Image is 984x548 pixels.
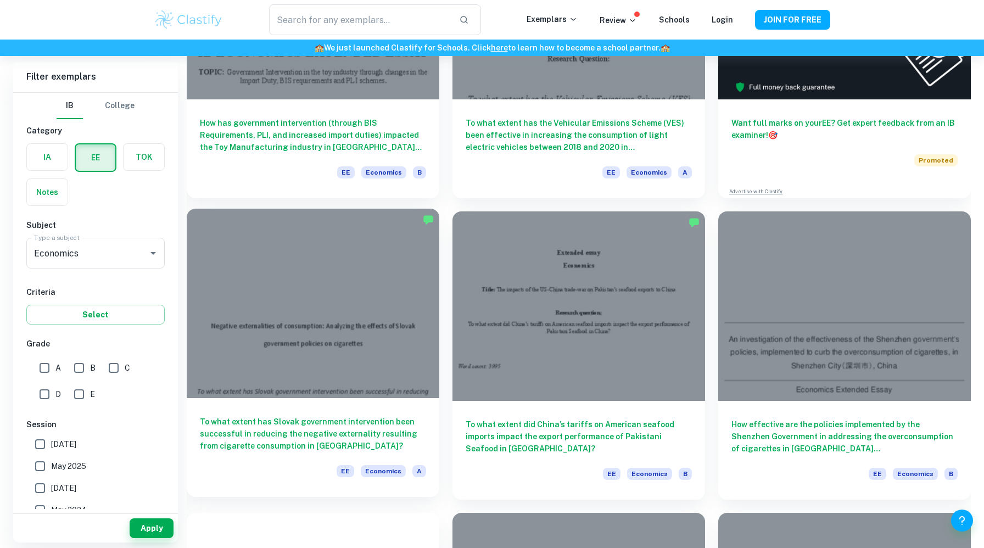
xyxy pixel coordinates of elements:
[26,338,165,350] h6: Grade
[729,188,782,195] a: Advertise with Clastify
[34,233,80,242] label: Type a subject
[659,15,690,24] a: Schools
[57,93,83,119] button: IB
[315,43,324,52] span: 🏫
[130,518,174,538] button: Apply
[361,166,406,178] span: Economics
[124,144,164,170] button: TOK
[337,166,355,178] span: EE
[412,465,426,477] span: A
[27,144,68,170] button: IA
[423,214,434,225] img: Marked
[26,219,165,231] h6: Subject
[200,117,426,153] h6: How has government intervention (through BIS Requirements, PLI, and increased import duties) impa...
[26,286,165,298] h6: Criteria
[944,468,958,480] span: B
[869,468,886,480] span: EE
[466,117,692,153] h6: To what extent has the Vehicular Emissions Scheme (VES) been effective in increasing the consumpt...
[337,465,354,477] span: EE
[679,468,692,480] span: B
[603,468,620,480] span: EE
[661,43,670,52] span: 🏫
[627,468,672,480] span: Economics
[755,10,830,30] button: JOIN FOR FREE
[466,418,692,455] h6: To what extent did China’s tariffs on American seafood imports impact the export performance of P...
[269,4,450,35] input: Search for any exemplars...
[26,305,165,325] button: Select
[26,125,165,137] h6: Category
[51,438,76,450] span: [DATE]
[51,504,87,516] span: May 2024
[187,211,439,500] a: To what extent has Slovak government intervention been successful in reducing the negative extern...
[90,362,96,374] span: B
[600,14,637,26] p: Review
[678,166,692,178] span: A
[51,482,76,494] span: [DATE]
[718,211,971,500] a: How effective are the policies implemented by the Shenzhen Government in addressing the overconsu...
[2,42,982,54] h6: We just launched Clastify for Schools. Click to learn how to become a school partner.
[154,9,223,31] img: Clastify logo
[491,43,508,52] a: here
[51,460,86,472] span: May 2025
[55,362,61,374] span: A
[413,166,426,178] span: B
[27,179,68,205] button: Notes
[602,166,620,178] span: EE
[712,15,733,24] a: Login
[55,388,61,400] span: D
[689,217,700,228] img: Marked
[146,245,161,261] button: Open
[768,131,778,139] span: 🎯
[893,468,938,480] span: Economics
[200,416,426,452] h6: To what extent has Slovak government intervention been successful in reducing the negative extern...
[125,362,130,374] span: C
[13,61,178,92] h6: Filter exemplars
[731,117,958,141] h6: Want full marks on your EE ? Get expert feedback from an IB examiner!
[105,93,135,119] button: College
[627,166,672,178] span: Economics
[731,418,958,455] h6: How effective are the policies implemented by the Shenzhen Government in addressing the overconsu...
[527,13,578,25] p: Exemplars
[951,510,973,532] button: Help and Feedback
[26,418,165,430] h6: Session
[57,93,135,119] div: Filter type choice
[452,211,705,500] a: To what extent did China’s tariffs on American seafood imports impact the export performance of P...
[914,154,958,166] span: Promoted
[90,388,95,400] span: E
[76,144,115,171] button: EE
[361,465,406,477] span: Economics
